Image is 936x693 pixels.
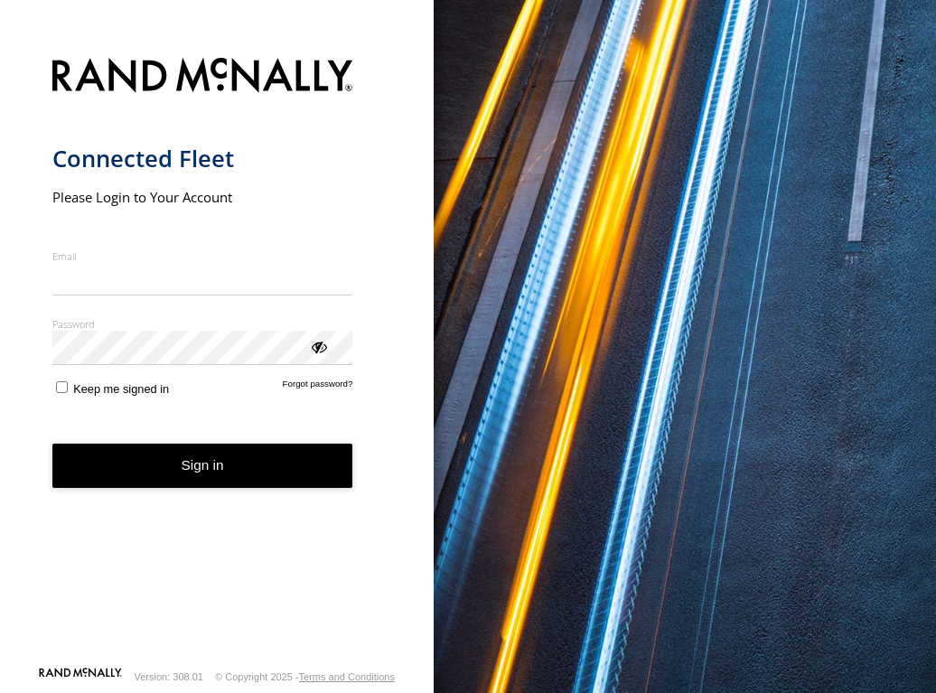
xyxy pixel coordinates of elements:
[52,317,353,331] label: Password
[52,444,353,488] button: Sign in
[215,671,395,682] div: © Copyright 2025 -
[52,144,353,173] h1: Connected Fleet
[135,671,203,682] div: Version: 308.01
[52,47,382,666] form: main
[309,337,327,355] div: ViewPassword
[299,671,395,682] a: Terms and Conditions
[73,382,169,396] span: Keep me signed in
[39,668,122,686] a: Visit our Website
[52,249,353,263] label: Email
[52,54,353,100] img: Rand McNally
[56,381,68,393] input: Keep me signed in
[283,379,353,396] a: Forgot password?
[52,188,353,206] h2: Please Login to Your Account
